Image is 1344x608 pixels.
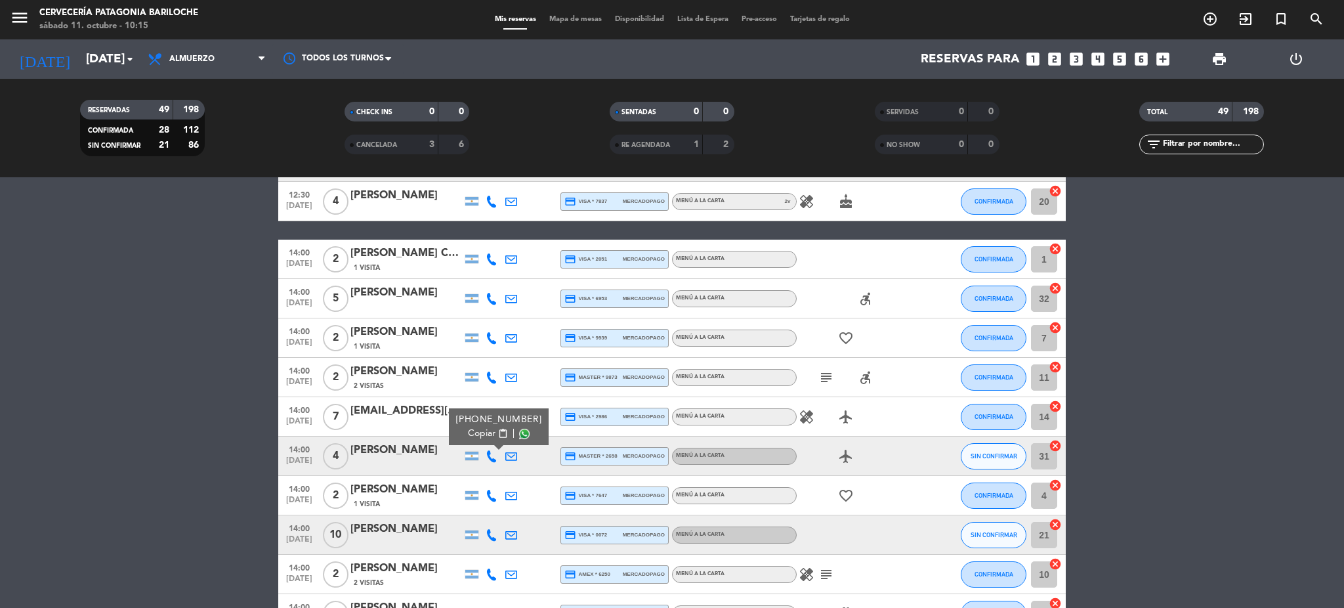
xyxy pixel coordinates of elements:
span: 1 Visita [354,341,380,352]
i: credit_card [564,293,576,305]
div: [PERSON_NAME] [350,481,462,498]
span: SIN CONFIRMAR [971,452,1017,460]
span: mercadopago [623,452,665,460]
i: add_circle_outline [1202,11,1218,27]
button: Copiarcontent_paste [468,427,508,441]
span: mercadopago [623,373,665,381]
i: accessible_forward [858,291,873,307]
span: MENÚ A LA CARTA [676,571,724,576]
i: healing [799,409,814,425]
span: visa * 2986 [564,411,607,423]
span: [DATE] [283,417,316,432]
span: CONFIRMADA [975,492,1013,499]
div: [PERSON_NAME] [350,187,462,204]
i: looks_one [1024,51,1041,68]
span: mercadopago [623,255,665,263]
i: cancel [1049,282,1062,295]
span: SIN CONFIRMAR [971,531,1017,538]
i: subject [818,370,834,385]
button: CONFIRMADA [961,188,1026,215]
span: Pre-acceso [735,16,784,23]
span: amex * 6250 [564,569,610,580]
strong: 21 [159,141,169,150]
span: v [779,194,796,209]
i: exit_to_app [1238,11,1253,27]
i: cancel [1049,185,1062,198]
strong: 198 [1243,107,1261,116]
i: airplanemode_active [838,448,854,464]
span: print [1211,51,1227,67]
span: TOTAL [1147,109,1167,116]
strong: 198 [183,105,201,114]
span: RESERVADAS [88,107,130,114]
i: looks_3 [1068,51,1085,68]
span: CONFIRMADA [975,334,1013,341]
span: visa * 2051 [564,253,607,265]
span: CONFIRMADA [975,413,1013,420]
button: SIN CONFIRMAR [961,522,1026,548]
i: looks_two [1046,51,1063,68]
div: Cervecería Patagonia Bariloche [39,7,198,20]
strong: 0 [723,107,731,116]
div: [PHONE_NUMBER] [456,413,542,427]
span: 4 [323,188,348,215]
strong: 49 [159,105,169,114]
span: Copiar [468,427,495,441]
span: MENÚ A LA CARTA [676,198,724,204]
button: CONFIRMADA [961,246,1026,272]
span: CONFIRMADA [975,295,1013,302]
span: 14:00 [283,402,316,417]
i: credit_card [564,450,576,462]
div: [PERSON_NAME] [350,521,462,538]
span: CONFIRMADA [88,127,133,134]
span: SENTADAS [621,109,656,116]
div: [PERSON_NAME] [350,284,462,301]
span: MENÚ A LA CARTA [676,256,724,261]
i: cancel [1049,242,1062,255]
span: NO SHOW [887,142,920,148]
strong: 0 [988,107,996,116]
span: mercadopago [623,570,665,578]
i: favorite_border [838,330,854,346]
strong: 2 [723,140,731,149]
i: add_box [1154,51,1171,68]
button: CONFIRMADA [961,561,1026,588]
i: power_settings_new [1288,51,1304,67]
span: master * 2658 [564,450,618,462]
span: mercadopago [623,294,665,303]
strong: 0 [959,140,964,149]
strong: 0 [959,107,964,116]
div: LOG OUT [1257,39,1334,79]
span: visa * 7647 [564,490,607,502]
span: 14:00 [283,559,316,575]
input: Filtrar por nombre... [1162,137,1263,152]
i: cancel [1049,479,1062,492]
span: mercadopago [623,334,665,342]
span: master * 9873 [564,372,618,383]
i: healing [799,567,814,582]
i: credit_card [564,332,576,344]
strong: 1 [694,140,699,149]
span: Disponibilidad [608,16,671,23]
i: subject [818,567,834,582]
span: MENÚ A LA CARTA [676,532,724,537]
span: 4 [323,443,348,469]
div: [PERSON_NAME] Camera [350,245,462,262]
div: [PERSON_NAME] [350,324,462,341]
span: mercadopago [623,412,665,421]
i: credit_card [564,372,576,383]
span: [DATE] [283,456,316,471]
span: Mapa de mesas [543,16,608,23]
span: mercadopago [623,197,665,206]
span: visa * 6953 [564,293,607,305]
span: MENÚ A LA CARTA [676,414,724,419]
span: 14:00 [283,441,316,456]
span: [DATE] [283,575,316,590]
span: Tarjetas de regalo [784,16,856,23]
span: 14:00 [283,520,316,535]
strong: 0 [988,140,996,149]
div: [EMAIL_ADDRESS][DOMAIN_NAME] [350,402,462,420]
i: accessible_forward [858,370,873,385]
span: 14:00 [283,362,316,378]
span: 2 Visitas [354,578,384,588]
